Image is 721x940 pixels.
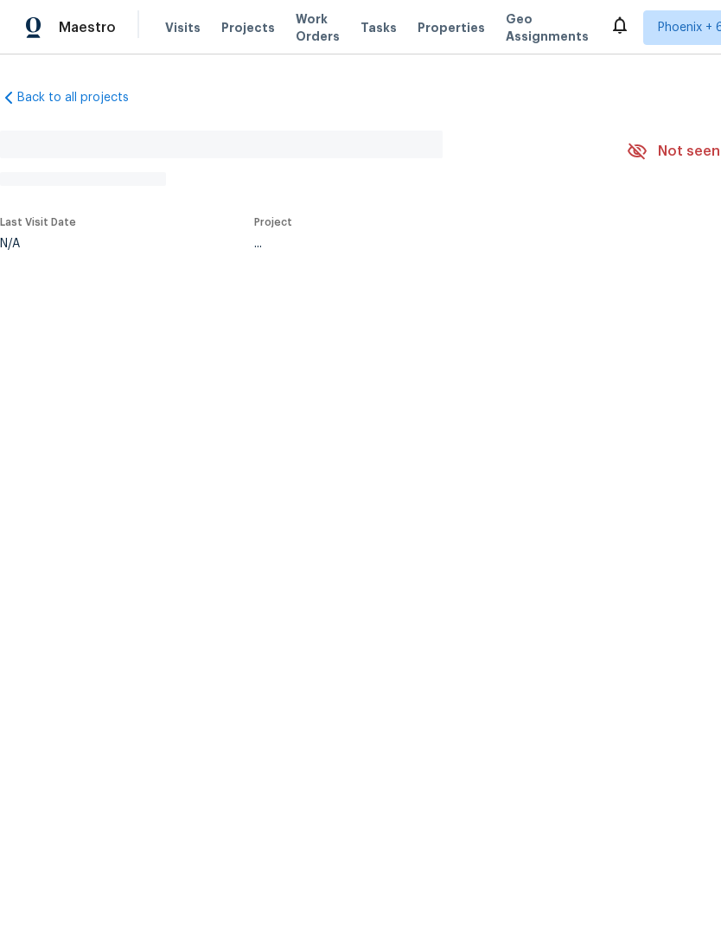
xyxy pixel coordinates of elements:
span: Tasks [360,22,397,34]
span: Projects [221,19,275,36]
span: Work Orders [296,10,340,45]
span: Maestro [59,19,116,36]
span: Geo Assignments [506,10,589,45]
span: Properties [418,19,485,36]
div: ... [254,238,586,250]
span: Project [254,217,292,227]
span: Visits [165,19,201,36]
